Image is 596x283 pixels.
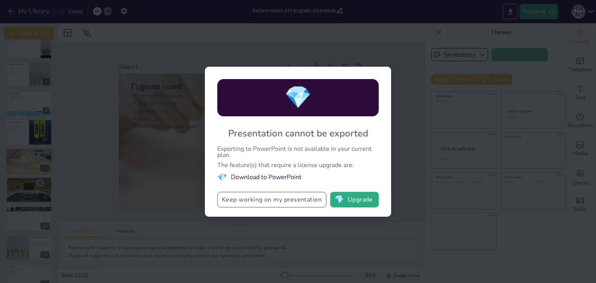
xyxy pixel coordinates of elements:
button: diamondUpgrade [330,192,379,207]
div: Exporting to PowerPoint is not available in your current plan. [217,146,379,158]
button: Keep working on my presentation [217,192,326,207]
span: diamond [217,172,227,183]
span: diamond [284,83,312,112]
span: diamond [334,196,344,204]
div: The feature(s) that require a license upgrade are: [217,162,379,168]
li: Download to PowerPoint [217,172,379,183]
div: Presentation cannot be exported [228,127,368,140]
